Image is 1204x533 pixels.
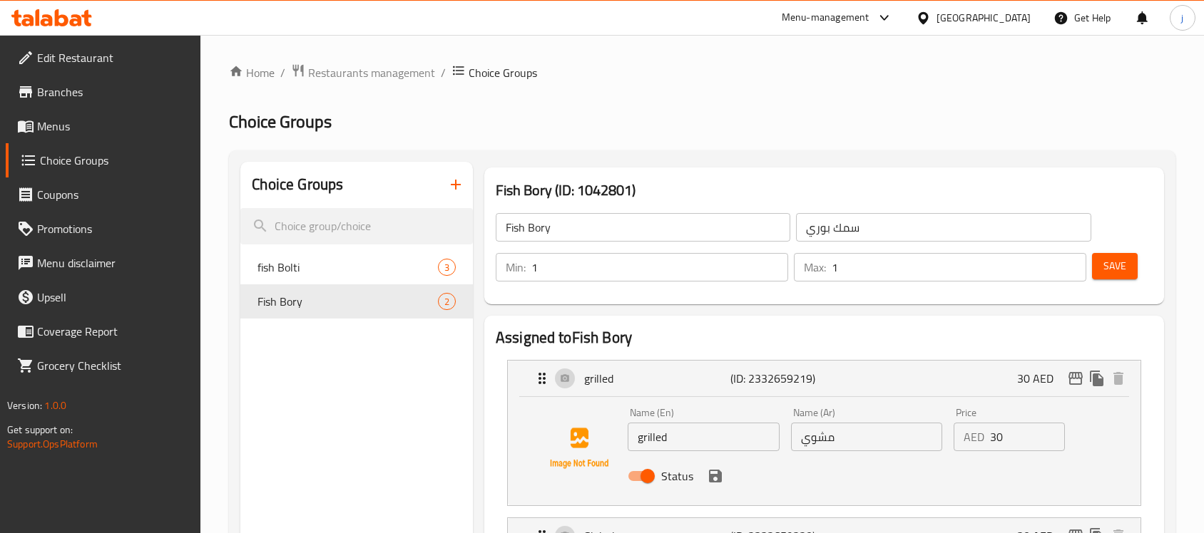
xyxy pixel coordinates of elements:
a: Menus [6,109,201,143]
h3: Fish Bory (ID: 1042801) [496,179,1153,202]
button: duplicate [1086,368,1108,389]
h2: Assigned to Fish Bory [496,327,1153,348]
span: Version: [7,396,42,415]
p: grilled [584,370,730,387]
p: Max: [804,259,826,276]
span: Branches [37,83,190,100]
a: Coverage Report [6,314,201,348]
span: 1.0.0 [44,396,66,415]
a: Branches [6,75,201,109]
input: Enter name En [628,423,780,451]
li: / [280,64,285,81]
span: Choice Groups [40,152,190,169]
button: Save [1092,253,1138,279]
div: [GEOGRAPHIC_DATA] [937,10,1031,26]
span: 3 [439,261,455,274]
nav: breadcrumb [229,63,1175,82]
li: / [441,64,446,81]
a: Upsell [6,280,201,314]
li: Expandgrilled Name (En)Name (Ar)PriceAEDStatussave [496,354,1153,512]
p: AED [964,428,984,445]
span: Grocery Checklist [37,357,190,374]
button: edit [1065,368,1086,389]
h2: Choice Groups [252,174,343,195]
a: Restaurants management [291,63,435,82]
p: (ID: 2332659219) [730,370,828,387]
span: Edit Restaurant [37,49,190,66]
img: grilled [534,403,625,494]
span: Get support on: [7,420,73,439]
div: Expand [508,361,1141,396]
a: Coupons [6,177,201,212]
span: j [1181,10,1183,26]
span: Restaurants management [308,64,435,81]
span: Menu disclaimer [37,254,190,271]
div: Choices [438,293,456,310]
input: Please enter price [990,423,1064,451]
a: Menu disclaimer [6,246,201,280]
span: Menus [37,118,190,135]
a: Edit Restaurant [6,41,201,75]
div: fish Bolti3 [240,250,473,284]
a: Home [229,64,275,81]
a: Support.OpsPlatform [7,435,98,453]
div: Menu-management [782,9,869,26]
span: Coupons [37,186,190,203]
p: 30 AED [1017,370,1065,387]
input: Enter name Ar [791,423,943,451]
span: Promotions [37,220,190,237]
span: Save [1103,257,1126,275]
span: fish Bolti [257,259,438,276]
span: Fish Bory [257,293,438,310]
button: save [705,465,726,487]
button: delete [1108,368,1129,389]
span: Coverage Report [37,323,190,340]
div: Choices [438,259,456,276]
span: Status [661,467,693,485]
a: Choice Groups [6,143,201,177]
span: Choice Groups [229,105,332,138]
span: 2 [439,295,455,309]
p: Min: [506,259,526,276]
div: Fish Bory2 [240,284,473,319]
span: Upsell [37,289,190,306]
a: Promotions [6,212,201,246]
a: Grocery Checklist [6,348,201,383]
input: search [240,208,473,244]
span: Choice Groups [469,64,537,81]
